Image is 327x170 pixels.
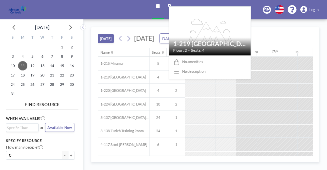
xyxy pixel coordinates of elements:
[38,52,47,61] span: Wednesday, August 6, 2025
[7,125,35,131] input: Search for option
[47,52,57,61] span: Thursday, August 7, 2025
[18,61,27,70] span: Monday, August 11, 2025
[98,75,146,79] span: 1-219 [GEOGRAPHIC_DATA]
[47,34,57,42] div: T
[8,80,17,89] span: Sunday, August 24, 2025
[57,70,67,80] span: Friday, August 22, 2025
[18,52,27,61] span: Monday, August 4, 2025
[62,151,68,160] button: -
[98,61,124,65] span: 1-215 Miramar
[272,49,278,53] div: 7AM
[149,75,167,79] span: 4
[149,102,167,106] span: 10
[191,48,205,53] span: Seats: 4
[98,115,149,120] span: 3-137 [GEOGRAPHIC_DATA] Training Room
[67,80,76,89] span: Saturday, August 30, 2025
[167,115,185,120] span: 1
[47,70,57,80] span: Thursday, August 21, 2025
[18,70,27,80] span: Monday, August 18, 2025
[8,52,17,61] span: Sunday, August 3, 2025
[100,50,110,54] div: Name
[28,52,37,61] span: Tuesday, August 5, 2025
[134,34,154,42] span: [DATE]
[38,61,47,70] span: Wednesday, August 13, 2025
[67,70,76,80] span: Saturday, August 23, 2025
[8,4,27,15] img: organization-logo
[182,59,203,64] span: No amenities
[37,34,47,42] div: W
[35,23,49,32] div: [DATE]
[57,80,67,89] span: Friday, August 29, 2025
[6,145,43,150] label: How many people?
[98,142,147,147] span: 4-117 Saint [PERSON_NAME]
[167,142,185,147] span: 1
[149,129,167,133] span: 24
[149,88,167,93] span: 4
[18,34,27,42] div: M
[309,7,319,12] span: Log in
[67,52,76,61] span: Saturday, August 9, 2025
[28,80,37,89] span: Tuesday, August 26, 2025
[188,49,190,52] span: •
[6,124,38,132] div: Search for option
[167,88,185,93] span: 2
[38,70,47,80] span: Wednesday, August 20, 2025
[8,89,17,99] span: Sunday, August 31, 2025
[173,40,246,48] h2: 1-219 [GEOGRAPHIC_DATA]
[68,151,74,160] button: +
[8,34,17,42] div: S
[152,50,160,54] div: Seats
[27,34,37,42] div: T
[149,115,167,120] span: 24
[167,61,185,65] span: 2
[18,80,27,89] span: Monday, August 25, 2025
[57,61,67,70] span: Friday, August 15, 2025
[182,69,206,73] div: No description
[98,129,144,133] span: 3-138 Zurich Training Room
[296,51,298,54] div: 30
[40,125,44,130] span: or
[67,42,76,52] span: Saturday, August 2, 2025
[57,42,67,52] span: Friday, August 1, 2025
[167,129,185,133] span: 1
[6,100,78,107] h4: FIND RESOURCE
[45,123,74,132] button: Available Now
[160,34,204,43] div: Search for option
[167,75,185,79] span: 2
[98,102,146,106] span: 1-224 [GEOGRAPHIC_DATA]
[57,34,67,42] div: F
[149,61,167,65] span: 5
[98,34,114,43] button: [DATE]
[161,35,186,42] span: DAILY VIEW
[47,125,72,130] span: Available Now
[38,80,47,89] span: Wednesday, August 27, 2025
[8,61,17,70] span: Sunday, August 10, 2025
[255,51,258,54] div: 30
[28,61,37,70] span: Tuesday, August 12, 2025
[98,88,146,93] span: 1-220 [GEOGRAPHIC_DATA]
[167,102,185,106] span: 2
[67,61,76,70] span: Saturday, August 16, 2025
[57,52,67,61] span: Friday, August 8, 2025
[47,80,57,89] span: Thursday, August 28, 2025
[67,34,77,42] div: S
[6,138,74,143] h3: Specify resource
[300,6,319,13] a: Log in
[28,70,37,80] span: Tuesday, August 19, 2025
[149,142,167,147] span: 6
[173,48,187,53] span: Floor: 2
[47,61,57,70] span: Thursday, August 14, 2025
[8,70,17,80] span: Sunday, August 17, 2025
